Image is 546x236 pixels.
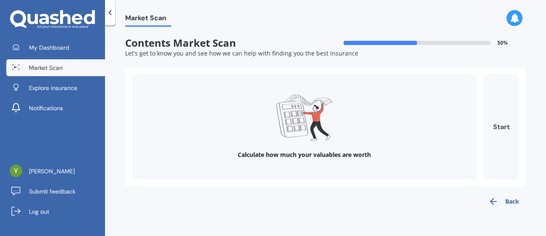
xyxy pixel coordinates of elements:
[125,49,358,57] span: Let's get to know you and see how we can help with finding you the best insurance
[6,100,105,117] a: Notifications
[125,14,171,25] span: Market Scan
[238,151,371,159] div: Calculate how much your valuables are worth
[29,43,69,52] span: My Dashboard
[6,203,105,220] a: Log out
[6,80,105,96] a: Explore insurance
[6,183,105,200] a: Submit feedback
[29,167,75,175] span: [PERSON_NAME]
[29,84,77,92] span: Explore insurance
[497,40,508,46] span: 50 %
[29,104,63,112] span: Notifications
[6,59,105,76] a: Market Scan
[29,187,76,196] span: Submit feedback
[29,207,49,216] span: Log out
[125,37,325,49] span: Contents Market Scan
[6,163,105,180] a: [PERSON_NAME]
[6,39,105,56] a: My Dashboard
[482,193,526,210] button: Back
[29,64,63,72] span: Market Scan
[10,164,22,177] img: ACg8ocLgBfLO3GXKa7ruJAqRmii9sB8lQOM23kkj5Pn_exwQZjLjfQ=s96-c
[483,74,519,180] button: Start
